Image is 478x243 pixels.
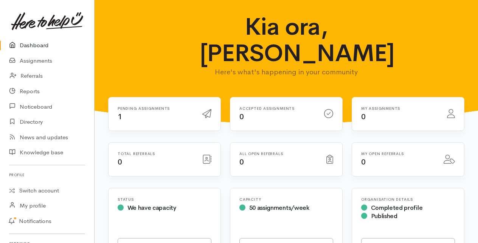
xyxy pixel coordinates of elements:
[361,197,455,201] h6: Organisation Details
[200,67,373,77] p: Here's what's happening in your community
[239,106,315,111] h6: Accepted assignments
[118,106,193,111] h6: Pending assignments
[9,170,85,180] h6: Profile
[239,112,244,121] span: 0
[361,112,366,121] span: 0
[361,152,435,156] h6: My open referrals
[239,157,244,167] span: 0
[118,197,211,201] h6: Status
[249,204,309,212] span: 50 assignments/week
[118,152,193,156] h6: Total referrals
[200,14,373,67] h1: Kia ora, [PERSON_NAME]
[118,112,122,121] span: 1
[361,106,438,111] h6: My assignments
[371,204,423,212] span: Completed profile
[239,197,333,201] h6: Capacity
[361,157,366,167] span: 0
[371,212,397,220] span: Published
[127,204,176,212] span: We have capacity
[239,152,317,156] h6: All open referrals
[118,157,122,167] span: 0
